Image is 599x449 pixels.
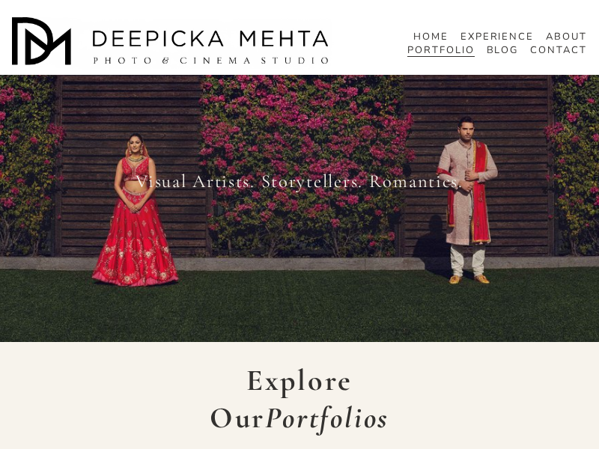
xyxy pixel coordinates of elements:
[136,170,463,192] span: Visual Artists. Storytellers. Romantics.
[407,44,475,58] a: PORTFOLIO
[12,17,334,70] img: Austin Wedding Photographer - Deepicka Mehta Photography &amp; Cinematography
[460,31,535,44] a: EXPERIENCE
[265,400,389,436] em: Portfolios
[487,44,519,58] a: folder dropdown
[210,362,389,436] strong: Explore Our
[413,31,449,44] a: HOME
[530,44,587,58] a: CONTACT
[546,31,587,44] a: ABOUT
[487,45,519,57] span: BLOG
